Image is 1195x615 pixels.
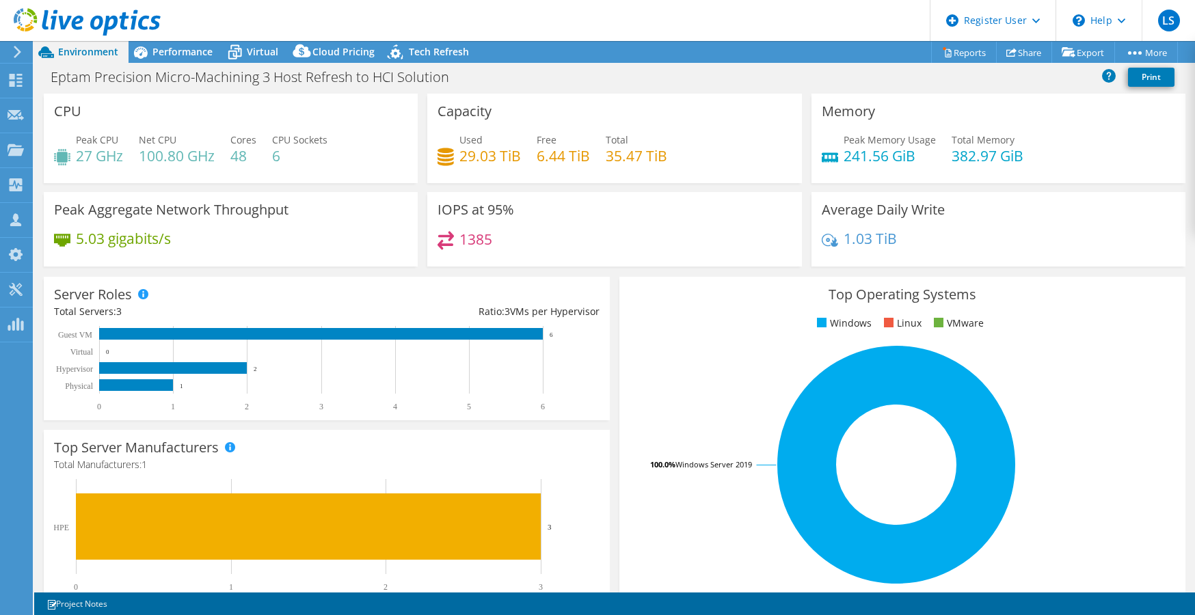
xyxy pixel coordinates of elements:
h4: 1.03 TiB [844,231,897,246]
h4: 29.03 TiB [459,148,521,163]
h3: Peak Aggregate Network Throughput [54,202,288,217]
h4: 241.56 GiB [844,148,936,163]
text: 1 [229,582,233,592]
text: 2 [254,366,257,372]
span: Cloud Pricing [312,45,375,58]
h3: CPU [54,104,81,119]
h4: 100.80 GHz [139,148,215,163]
text: 6 [541,402,545,411]
h4: 48 [230,148,256,163]
span: Tech Refresh [409,45,469,58]
div: Total Servers: [54,304,327,319]
span: Free [537,133,556,146]
text: Hypervisor [56,364,93,374]
text: Virtual [70,347,94,357]
span: Performance [152,45,213,58]
span: Peak CPU [76,133,118,146]
text: 1 [171,402,175,411]
h3: Memory [822,104,875,119]
h4: 35.47 TiB [606,148,667,163]
h4: 382.97 GiB [952,148,1023,163]
h4: 5.03 gigabits/s [76,231,171,246]
h4: Total Manufacturers: [54,457,600,472]
li: VMware [930,316,984,331]
h4: 6 [272,148,327,163]
text: 5 [467,402,471,411]
a: Reports [931,42,997,63]
text: 2 [245,402,249,411]
h4: 6.44 TiB [537,148,590,163]
h3: Capacity [438,104,492,119]
li: Windows [814,316,872,331]
text: Guest VM [58,330,92,340]
span: CPU Sockets [272,133,327,146]
span: 3 [116,305,122,318]
h3: Top Server Manufacturers [54,440,219,455]
h1: Eptam Precision Micro-Machining 3 Host Refresh to HCI Solution [44,70,470,85]
span: 1 [142,458,147,471]
h3: Average Daily Write [822,202,945,217]
span: 3 [505,305,510,318]
text: 3 [319,402,323,411]
li: Linux [881,316,922,331]
a: Export [1051,42,1115,63]
a: Project Notes [37,595,117,612]
text: Physical [65,381,93,391]
text: 0 [97,402,101,411]
text: 6 [550,331,553,338]
h4: 1385 [459,232,492,247]
a: Print [1128,68,1174,87]
tspan: 100.0% [650,459,675,469]
text: 4 [393,402,397,411]
tspan: Windows Server 2019 [675,459,752,469]
svg: \n [1073,14,1085,27]
text: 2 [384,582,388,592]
span: Cores [230,133,256,146]
span: Total Memory [952,133,1015,146]
a: More [1114,42,1178,63]
text: 3 [548,523,552,531]
span: LS [1158,10,1180,31]
h4: 27 GHz [76,148,123,163]
a: Share [996,42,1052,63]
span: Total [606,133,628,146]
div: Ratio: VMs per Hypervisor [327,304,600,319]
text: HPE [53,523,69,532]
span: Virtual [247,45,278,58]
h3: IOPS at 95% [438,202,514,217]
text: 1 [180,383,183,389]
span: Net CPU [139,133,176,146]
text: 0 [74,582,78,592]
h3: Top Operating Systems [630,287,1175,302]
span: Used [459,133,483,146]
span: Environment [58,45,118,58]
span: Peak Memory Usage [844,133,936,146]
h3: Server Roles [54,287,132,302]
text: 0 [106,348,109,355]
text: 3 [539,582,543,592]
